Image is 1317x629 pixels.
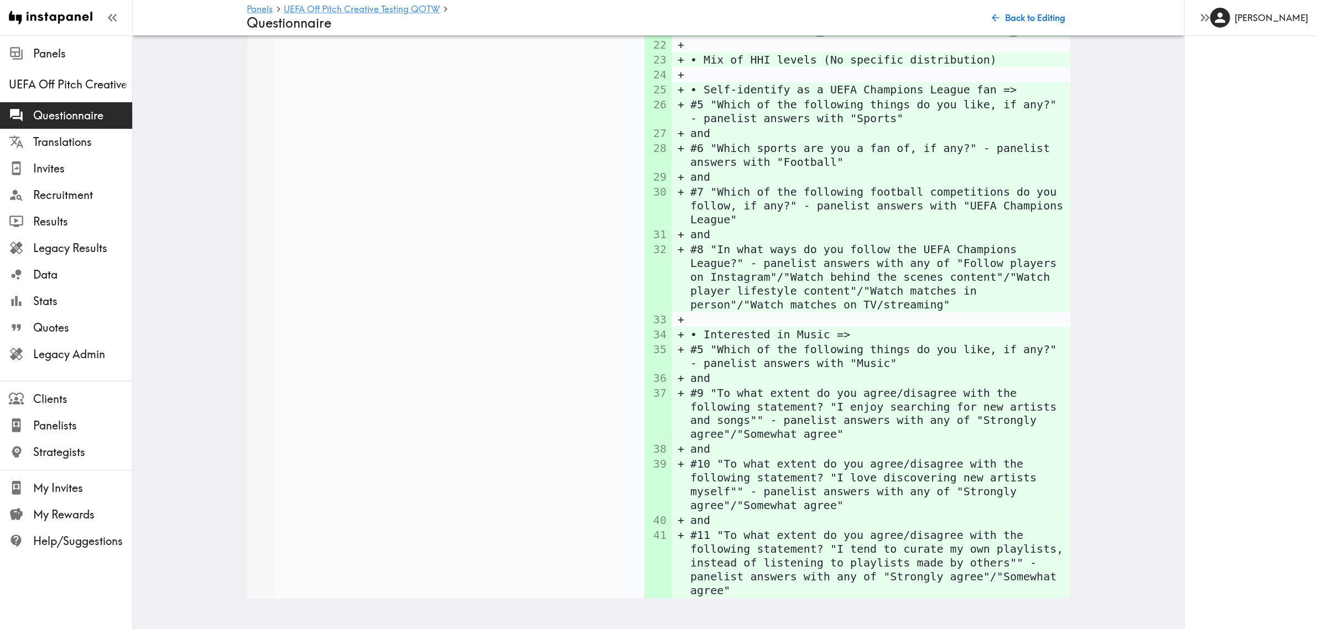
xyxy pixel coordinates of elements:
pre: 38 [650,443,667,457]
pre: 33 [650,313,667,327]
pre: 34 [650,328,667,342]
pre: #8 "In what ways do you follow the UEFA Champions League?" - panelist answers with any of "Follow... [690,243,1069,312]
span: Quotes [33,320,132,336]
pre: + [678,228,684,242]
pre: #6 "Which sports are you a fan of, if any?" - panelist answers with "Football" [690,141,1069,169]
span: Invites [33,161,132,176]
span: Help/Suggestions [33,533,132,549]
pre: • Self-identify as a UEFA Champions League fan => [690,83,1069,97]
pre: + [678,313,684,327]
pre: + [678,529,684,543]
pre: + [678,170,684,184]
pre: 39 [650,458,667,471]
pre: 40 [650,514,667,528]
pre: and [690,127,1069,140]
pre: + [678,371,684,385]
span: Results [33,214,132,229]
pre: 23 [650,53,667,67]
pre: + [678,141,684,155]
a: UEFA Off Pitch Creative Testing QOTW [284,4,440,15]
pre: 31 [650,228,667,242]
pre: 26 [650,98,667,112]
span: Legacy Results [33,240,132,256]
pre: 29 [650,170,667,184]
pre: + [678,328,684,342]
pre: and [690,228,1069,242]
span: Translations [33,134,132,150]
pre: 32 [650,243,667,256]
pre: 25 [650,83,667,97]
pre: and [690,443,1069,457]
pre: + [678,386,684,400]
a: Panels [247,4,273,15]
pre: 30 [650,185,667,199]
span: Panelists [33,418,132,433]
pre: • Mix of HHI levels (No specific distribution) [690,53,1069,67]
pre: + [678,83,684,97]
span: Panels [33,46,132,61]
pre: 41 [650,529,667,543]
h4: Questionnaire [247,15,979,31]
pre: + [678,458,684,471]
span: Clients [33,391,132,407]
h6: [PERSON_NAME] [1235,12,1308,24]
pre: + [678,38,684,52]
pre: + [678,127,684,140]
pre: #7 "Which of the following football competitions do you follow, if any?" - panelist answers with ... [690,185,1069,227]
pre: 37 [650,386,667,400]
pre: + [678,53,684,67]
pre: 36 [650,371,667,385]
span: My Invites [33,480,132,496]
pre: + [678,243,684,256]
pre: + [678,343,684,357]
pre: + [678,185,684,199]
pre: 28 [650,141,667,155]
pre: #9 "To what extent do you agree/disagree with the following statement? "I enjoy searching for new... [690,386,1069,442]
pre: and [690,371,1069,385]
pre: + [678,68,684,82]
pre: 35 [650,343,667,357]
span: Data [33,267,132,282]
pre: 22 [650,38,667,52]
span: My Rewards [33,507,132,522]
span: Stats [33,293,132,309]
pre: #5 "Which of the following things do you like, if any?" - panelist answers with "Music" [690,343,1069,370]
span: UEFA Off Pitch Creative Testing QOTW [9,77,132,92]
span: Legacy Admin [33,347,132,362]
pre: 27 [650,127,667,140]
pre: and [690,170,1069,184]
pre: + [678,443,684,457]
pre: 24 [650,68,667,82]
pre: + [678,514,684,528]
pre: + [678,98,684,112]
span: Recruitment [33,187,132,203]
pre: #5 "Which of the following things do you like, if any?" - panelist answers with "Sports" [690,98,1069,125]
button: Back to Editing [988,7,1070,29]
pre: #11 "To what extent do you agree/disagree with the following statement? "I tend to curate my own ... [690,529,1069,598]
span: Strategists [33,444,132,460]
span: Questionnaire [33,108,132,123]
pre: #10 "To what extent do you agree/disagree with the following statement? "I love discovering new a... [690,458,1069,513]
pre: and [690,514,1069,528]
pre: • Interested in Music => [690,328,1069,342]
